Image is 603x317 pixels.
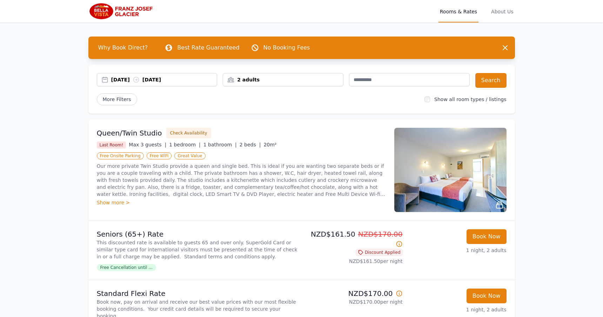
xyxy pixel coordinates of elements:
p: Our more private Twin Studio provide a queen and single bed. This is ideal if you are wanting two... [97,163,386,198]
span: More Filters [97,93,137,105]
p: 1 night, 2 adults [408,247,507,254]
p: NZD$170.00 [304,289,403,298]
p: NZD$170.00 per night [304,298,403,305]
div: Show more > [97,199,386,206]
span: 20m² [263,142,276,147]
p: 1 night, 2 adults [408,306,507,313]
img: Bella Vista Franz Josef Glacier [88,3,156,20]
span: Great Value [174,152,205,159]
p: NZD$161.50 per night [304,258,403,265]
p: This discounted rate is available to guests 65 and over only. SuperGold Card or similar type card... [97,239,299,260]
span: Free Onsite Parking [97,152,144,159]
span: NZD$170.00 [358,230,403,238]
button: Book Now [467,289,507,303]
button: Check Availability [166,128,211,138]
span: Discount Applied [356,249,403,256]
span: 1 bedroom | [169,142,201,147]
button: Search [475,73,507,88]
p: No Booking Fees [263,44,310,52]
span: 1 bathroom | [203,142,237,147]
p: Standard Flexi Rate [97,289,299,298]
div: 2 adults [223,76,343,83]
button: Book Now [467,229,507,244]
span: Free Cancellation until ... [97,264,156,271]
span: Max 3 guests | [129,142,166,147]
span: Free WiFi [147,152,172,159]
span: 2 beds | [240,142,261,147]
span: Last Room! [97,141,126,148]
p: Best Rate Guaranteed [177,44,239,52]
h3: Queen/Twin Studio [97,128,162,138]
span: Why Book Direct? [93,41,154,55]
p: Seniors (65+) Rate [97,229,299,239]
p: NZD$161.50 [304,229,403,249]
div: [DATE] [DATE] [111,76,217,83]
label: Show all room types / listings [434,97,506,102]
